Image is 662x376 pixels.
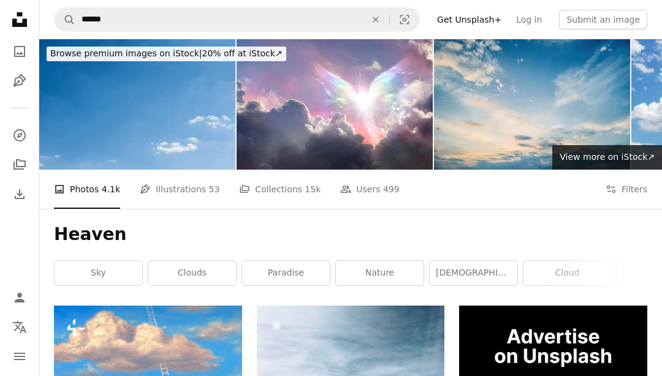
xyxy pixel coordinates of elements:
img: Sunset sky [434,39,630,170]
a: Browse premium images on iStock|20% off at iStock↗ [39,39,294,69]
a: Get Unsplash+ [430,10,509,29]
img: Angel Fly In Heaven Sky - Abstract Bright Wings In Clouds [237,39,433,170]
span: 15k [305,182,321,196]
a: Log in / Sign up [7,285,32,310]
a: sky [55,261,142,285]
span: View more on iStock ↗ [560,152,655,162]
a: Conceptual art, surreal painting, man with stair in the sky, cloud painting, success hope heaven ... [54,358,242,369]
a: Illustrations 53 [140,170,219,209]
a: Collections 15k [239,170,321,209]
a: Log in [509,10,549,29]
button: Filters [606,170,647,209]
a: cloud [523,261,611,285]
span: Browse premium images on iStock | [50,48,202,58]
a: Collections [7,152,32,177]
a: clouds [148,261,236,285]
a: Download History [7,182,32,206]
form: Find visuals sitewide [54,7,420,32]
button: Submit an image [559,10,647,29]
a: [DEMOGRAPHIC_DATA] [430,261,517,285]
a: Users 499 [340,170,399,209]
button: Search Unsplash [55,8,75,31]
button: Clear [362,8,389,31]
a: nature [336,261,424,285]
span: 53 [209,182,220,196]
div: 20% off at iStock ↗ [47,47,286,61]
span: 499 [383,182,400,196]
img: Blue sky background. [39,39,235,170]
button: Visual search [390,8,419,31]
a: Explore [7,123,32,148]
a: View more on iStock↗ [552,145,662,170]
a: Illustrations [7,69,32,93]
button: Language [7,315,32,339]
button: Menu [7,344,32,369]
a: paradise [242,261,330,285]
h1: Heaven [54,224,647,246]
a: Photos [7,39,32,64]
